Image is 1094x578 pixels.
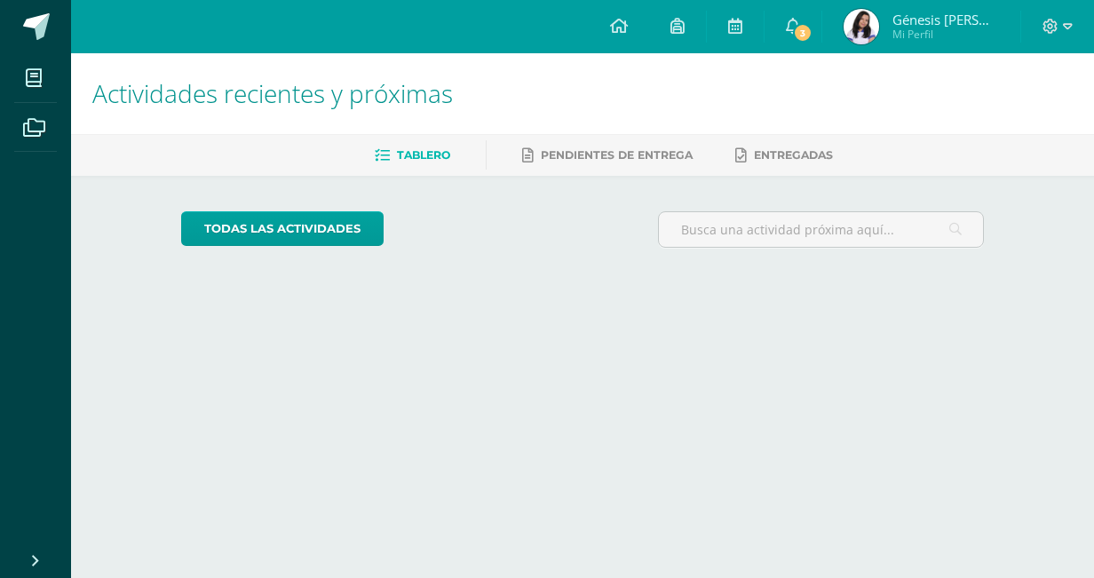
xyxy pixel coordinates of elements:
span: Pendientes de entrega [541,148,693,162]
a: Entregadas [735,141,833,170]
img: 85e3ecdaa431863bc87d5b5a191dec96.png [844,9,879,44]
a: todas las Actividades [181,211,384,246]
span: Actividades recientes y próximas [92,76,453,110]
span: 3 [793,23,813,43]
a: Tablero [375,141,450,170]
a: Pendientes de entrega [522,141,693,170]
input: Busca una actividad próxima aquí... [659,212,984,247]
span: Génesis [PERSON_NAME] [892,11,999,28]
span: Tablero [397,148,450,162]
span: Entregadas [754,148,833,162]
span: Mi Perfil [892,27,999,42]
